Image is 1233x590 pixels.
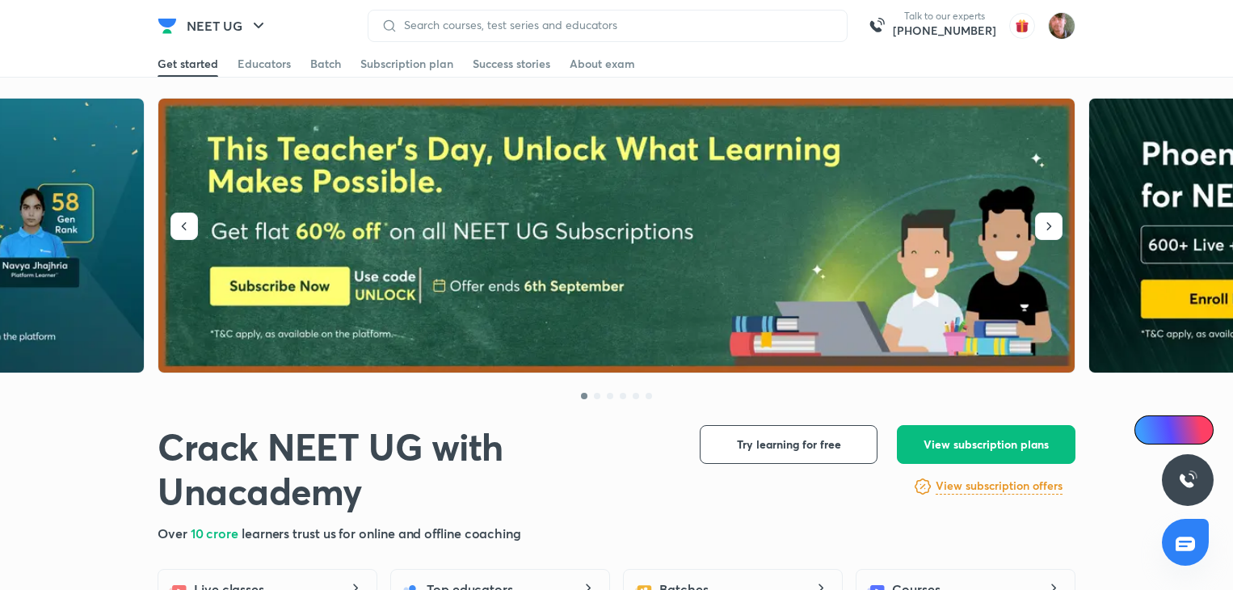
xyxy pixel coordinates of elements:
[158,16,177,36] img: Company Logo
[177,10,278,42] button: NEET UG
[1134,415,1214,445] a: Ai Doubts
[936,478,1063,495] h6: View subscription offers
[238,56,291,72] div: Educators
[893,10,996,23] p: Talk to our experts
[242,525,521,542] span: learners trust us for online and offline coaching
[570,56,635,72] div: About exam
[158,51,218,77] a: Get started
[310,56,341,72] div: Batch
[158,525,191,542] span: Over
[897,425,1075,464] button: View subscription plans
[191,525,242,542] span: 10 crore
[473,56,550,72] div: Success stories
[310,51,341,77] a: Batch
[473,51,550,77] a: Success stories
[924,436,1049,453] span: View subscription plans
[700,425,877,464] button: Try learning for free
[1048,12,1075,40] img: Ravii
[1178,470,1197,490] img: ttu
[360,51,453,77] a: Subscription plan
[893,23,996,39] a: [PHONE_NUMBER]
[1161,424,1204,436] span: Ai Doubts
[737,436,841,453] span: Try learning for free
[861,10,893,42] img: call-us
[1144,424,1157,436] img: Icon
[398,19,834,32] input: Search courses, test series and educators
[360,56,453,72] div: Subscription plan
[1009,13,1035,39] img: avatar
[936,477,1063,496] a: View subscription offers
[158,425,674,514] h1: Crack NEET UG with Unacademy
[158,56,218,72] div: Get started
[570,51,635,77] a: About exam
[238,51,291,77] a: Educators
